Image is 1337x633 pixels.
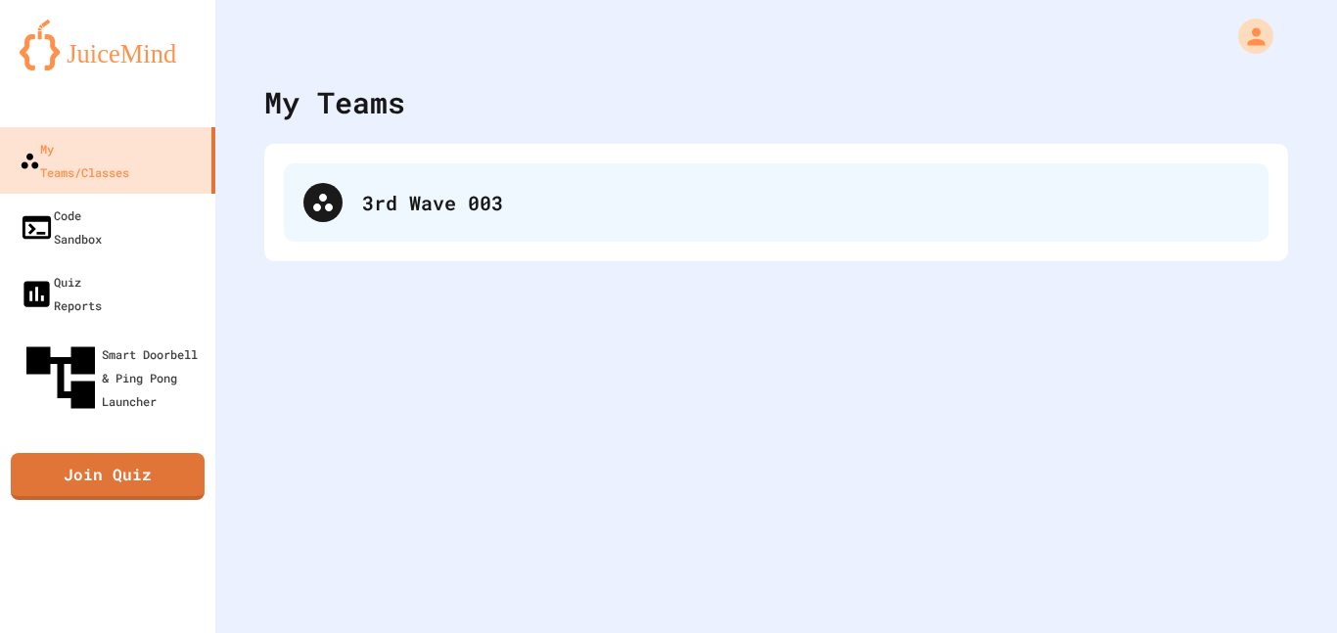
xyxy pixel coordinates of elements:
[284,163,1268,242] div: 3rd Wave 003
[20,203,102,250] div: Code Sandbox
[20,20,196,70] img: logo-orange.svg
[20,270,102,317] div: Quiz Reports
[20,137,129,184] div: My Teams/Classes
[20,337,207,419] div: Smart Doorbell & Ping Pong Launcher
[11,453,205,500] a: Join Quiz
[264,80,405,124] div: My Teams
[362,188,1249,217] div: 3rd Wave 003
[1218,14,1278,59] div: My Account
